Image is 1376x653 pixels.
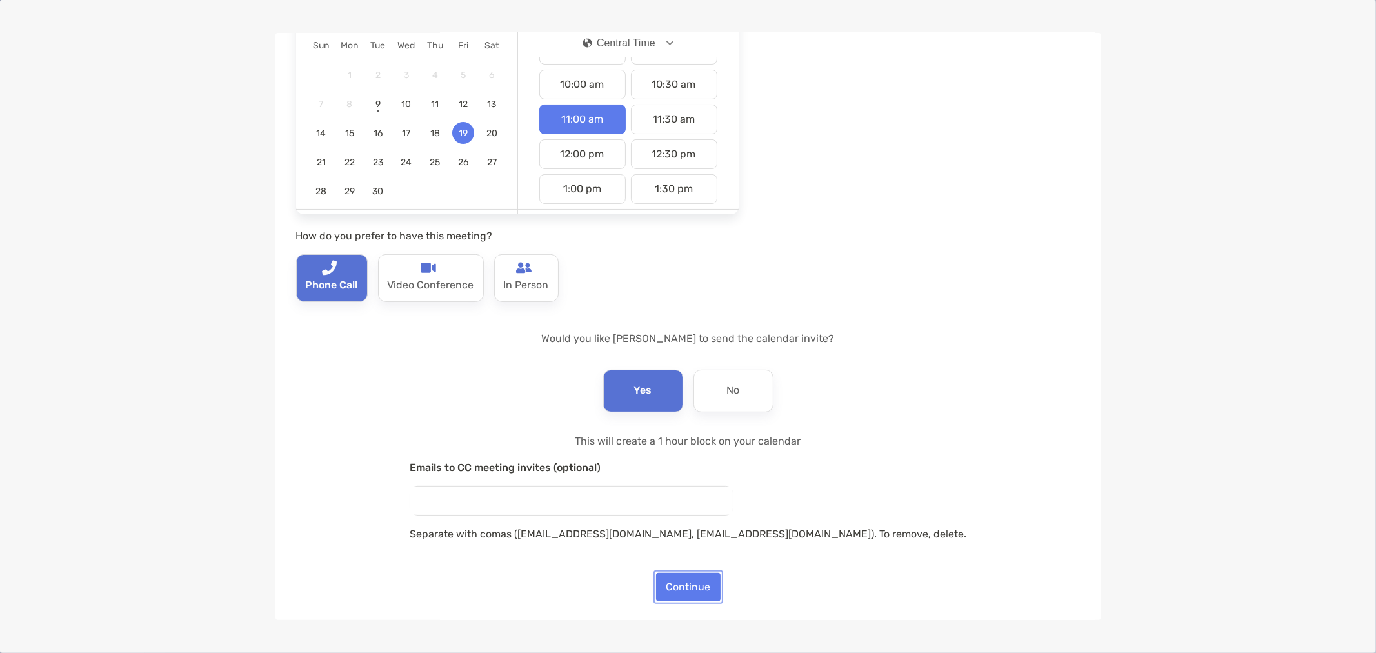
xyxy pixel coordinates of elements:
p: Separate with comas ([EMAIL_ADDRESS][DOMAIN_NAME], [EMAIL_ADDRESS][DOMAIN_NAME]). To remove, delete. [410,526,966,542]
img: type-call [421,260,436,276]
span: 24 [395,157,417,168]
span: 2 [367,70,389,81]
div: 12:30 pm [631,139,717,169]
img: type-call [516,260,532,276]
button: Continue [656,573,721,601]
span: 25 [424,157,446,168]
span: 15 [339,128,361,139]
span: 29 [339,186,361,197]
span: 26 [452,157,474,168]
p: Emails to CC meeting invites [410,459,966,476]
button: iconCentral Time [572,28,684,58]
span: 18 [424,128,446,139]
span: 19 [452,128,474,139]
span: 10 [395,99,417,110]
div: Thu [421,40,449,51]
span: 11 [424,99,446,110]
div: 10:30 am [631,70,717,99]
span: 21 [310,157,332,168]
div: 11:00 am [539,105,626,134]
span: (optional) [553,461,601,474]
div: Wed [392,40,421,51]
span: 7 [310,99,332,110]
img: type-call [321,260,337,276]
span: 14 [310,128,332,139]
span: 22 [339,157,361,168]
p: In Person [504,276,549,296]
span: 20 [481,128,503,139]
p: Would you like [PERSON_NAME] to send the calendar invite? [296,330,1081,347]
span: 12 [452,99,474,110]
p: Video Conference [388,276,474,296]
div: 1:30 pm [631,174,717,204]
p: No [727,381,740,401]
div: Sat [477,40,506,51]
p: Phone Call [306,276,358,296]
img: icon [583,38,592,48]
div: 12:00 pm [539,139,626,169]
p: Yes [634,381,652,401]
div: Tue [364,40,392,51]
span: 4 [424,70,446,81]
span: 16 [367,128,389,139]
span: 28 [310,186,332,197]
div: Mon [335,40,364,51]
div: 1:00 pm [539,174,626,204]
p: How do you prefer to have this meeting? [296,228,739,244]
div: Fri [449,40,477,51]
span: 1 [339,70,361,81]
div: Central Time [583,37,655,49]
span: 30 [367,186,389,197]
span: 17 [395,128,417,139]
div: 10:00 am [539,70,626,99]
span: 23 [367,157,389,168]
span: 5 [452,70,474,81]
div: 11:30 am [631,105,717,134]
span: 27 [481,157,503,168]
span: 9 [367,99,389,110]
span: 13 [481,99,503,110]
div: Sun [307,40,335,51]
span: 6 [481,70,503,81]
span: 8 [339,99,361,110]
p: This will create a 1 hour block on your calendar [410,433,966,449]
img: Open dropdown arrow [666,41,673,45]
span: 3 [395,70,417,81]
